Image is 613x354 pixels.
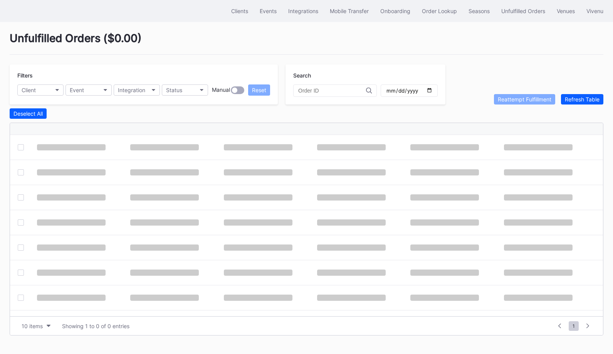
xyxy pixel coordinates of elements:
[17,84,64,96] button: Client
[494,94,555,105] button: Reattempt Fulfillment
[298,88,366,94] input: Order ID
[288,8,318,14] div: Integrations
[62,323,129,329] div: Showing 1 to 0 of 0 entries
[231,8,248,14] div: Clients
[212,86,230,94] div: Manual
[252,87,266,93] div: Reset
[162,84,208,96] button: Status
[551,4,581,18] button: Venues
[561,94,603,105] button: Refresh Table
[416,4,463,18] button: Order Lookup
[375,4,416,18] button: Onboarding
[557,8,575,14] div: Venues
[469,8,490,14] div: Seasons
[65,84,112,96] button: Event
[586,8,603,14] div: Vivenu
[225,4,254,18] button: Clients
[166,87,182,93] div: Status
[13,110,43,117] div: Deselect All
[324,4,375,18] button: Mobile Transfer
[118,87,145,93] div: Integration
[260,8,277,14] div: Events
[22,323,43,329] div: 10 items
[498,96,551,103] div: Reattempt Fulfillment
[293,72,438,79] div: Search
[330,8,369,14] div: Mobile Transfer
[254,4,282,18] button: Events
[22,87,36,93] div: Client
[114,84,160,96] button: Integration
[10,32,603,55] div: Unfulfilled Orders ( $0.00 )
[282,4,324,18] button: Integrations
[422,8,457,14] div: Order Lookup
[10,108,47,119] button: Deselect All
[248,84,270,96] button: Reset
[495,4,551,18] button: Unfulfilled Orders
[380,8,410,14] div: Onboarding
[18,321,54,331] button: 10 items
[17,72,270,79] div: Filters
[581,4,609,18] button: Vivenu
[569,321,579,331] span: 1
[463,4,495,18] button: Seasons
[501,8,545,14] div: Unfulfilled Orders
[70,87,84,93] div: Event
[565,96,600,103] div: Refresh Table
